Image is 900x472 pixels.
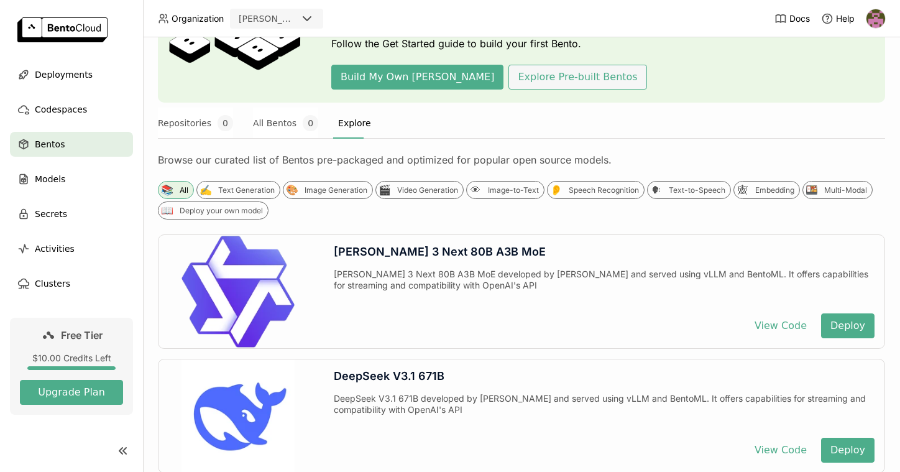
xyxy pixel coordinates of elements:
div: 📖 [160,204,173,217]
div: 👁Image-to-Text [466,181,544,199]
a: Docs [774,12,810,25]
div: Image Generation [305,185,367,195]
span: Docs [789,13,810,24]
span: Clusters [35,276,70,291]
a: Codespaces [10,97,133,122]
button: Repositories [158,108,233,139]
div: 🎨Image Generation [283,181,373,199]
div: Image-to-Text [488,185,539,195]
span: Models [35,172,65,187]
span: Bentos [35,137,65,152]
span: Activities [35,241,75,256]
div: ✍️Text Generation [196,181,280,199]
span: Secrets [35,206,67,221]
img: Qwen 3 Next 80B A3B MoE [181,235,295,348]
div: 🕸Embedding [733,181,800,199]
div: 👂 [549,183,562,197]
span: Help [836,13,855,24]
button: Explore Pre-built Bentos [508,65,646,90]
div: ✍️ [199,183,212,197]
div: 👁 [469,183,482,197]
a: Secrets [10,201,133,226]
div: 📚All [158,181,194,199]
div: Multi-Modal [824,185,867,195]
a: Free Tier$10.00 Credits LeftUpgrade Plan [10,318,133,415]
span: Organization [172,13,224,24]
a: Clusters [10,271,133,296]
div: 📚 [160,183,173,197]
div: [PERSON_NAME] [239,12,297,25]
div: Text-to-Speech [669,185,725,195]
div: DeepSeek V3.1 671B developed by [PERSON_NAME] and served using vLLM and BentoML. It offers capabi... [334,393,875,428]
img: logo [17,17,108,42]
a: Activities [10,236,133,261]
button: View Code [745,313,816,338]
button: Upgrade Plan [20,380,123,405]
div: [PERSON_NAME] 3 Next 80B A3B MoE [334,245,875,259]
div: Video Generation [397,185,458,195]
div: Browse our curated list of Bentos pre-packaged and optimized for popular open source models. [158,154,885,166]
span: 0 [303,115,318,131]
div: Text Generation [218,185,275,195]
div: 🍱 [805,183,818,197]
span: Free Tier [61,329,103,341]
div: Speech Recognition [569,185,639,195]
div: 🍱Multi-Modal [802,181,873,199]
button: Deploy [821,438,875,463]
div: Deploy your own model [180,206,263,216]
div: Embedding [755,185,794,195]
button: All Bentos [253,108,318,139]
span: 0 [218,115,233,131]
span: Deployments [35,67,93,82]
span: Codespaces [35,102,87,117]
div: 🕸 [736,183,749,197]
button: Deploy [821,313,875,338]
div: Help [821,12,855,25]
div: 🗣Text-to-Speech [647,181,731,199]
div: [PERSON_NAME] 3 Next 80B A3B MoE developed by [PERSON_NAME] and served using vLLM and BentoML. It... [334,269,875,303]
a: Deployments [10,62,133,87]
a: Models [10,167,133,192]
div: 👂Speech Recognition [547,181,645,199]
input: Selected hass. [298,13,300,25]
a: Bentos [10,132,133,157]
div: 📖Deploy your own model [158,201,269,220]
div: 🎬Video Generation [375,181,464,199]
button: Explore [338,108,371,139]
button: View Code [745,438,816,463]
div: 🗣 [650,183,663,197]
div: $10.00 Credits Left [20,353,123,364]
img: aboud marouan [866,9,885,28]
div: 🎬 [378,183,391,197]
div: DeepSeek V3.1 671B [334,369,875,383]
div: All [180,185,188,195]
div: 🎨 [285,183,298,197]
button: Build My Own [PERSON_NAME] [331,65,503,90]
